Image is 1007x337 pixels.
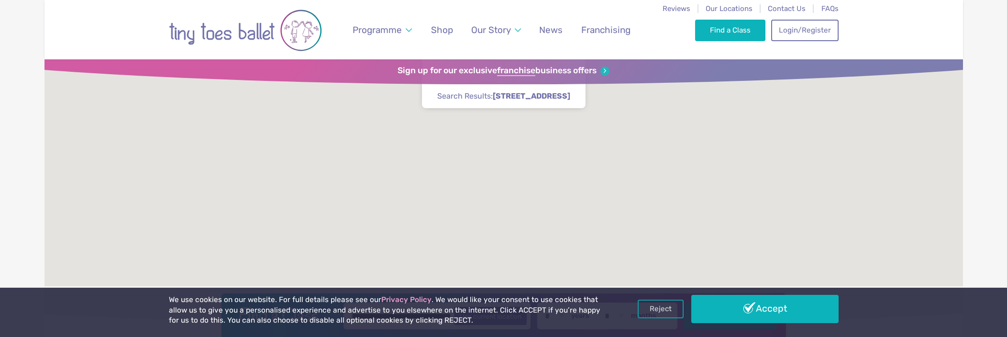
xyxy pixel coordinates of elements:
[768,4,806,13] a: Contact Us
[398,66,609,76] a: Sign up for our exclusivefranchisebusiness offers
[535,19,567,41] a: News
[821,4,839,13] a: FAQs
[381,295,432,304] a: Privacy Policy
[576,19,635,41] a: Franchising
[691,295,839,323] a: Accept
[771,20,838,41] a: Login/Register
[353,24,402,35] span: Programme
[471,24,511,35] span: Our Story
[169,295,604,326] p: We use cookies on our website. For full details please see our . We would like your consent to us...
[169,6,322,55] img: tiny toes ballet
[466,19,525,41] a: Our Story
[539,24,563,35] span: News
[497,66,535,76] strong: franchise
[426,19,457,41] a: Shop
[706,4,752,13] a: Our Locations
[493,91,570,101] strong: [STREET_ADDRESS]
[663,4,690,13] a: Reviews
[581,24,631,35] span: Franchising
[638,300,684,318] a: Reject
[348,19,416,41] a: Programme
[431,24,453,35] span: Shop
[695,20,765,41] a: Find a Class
